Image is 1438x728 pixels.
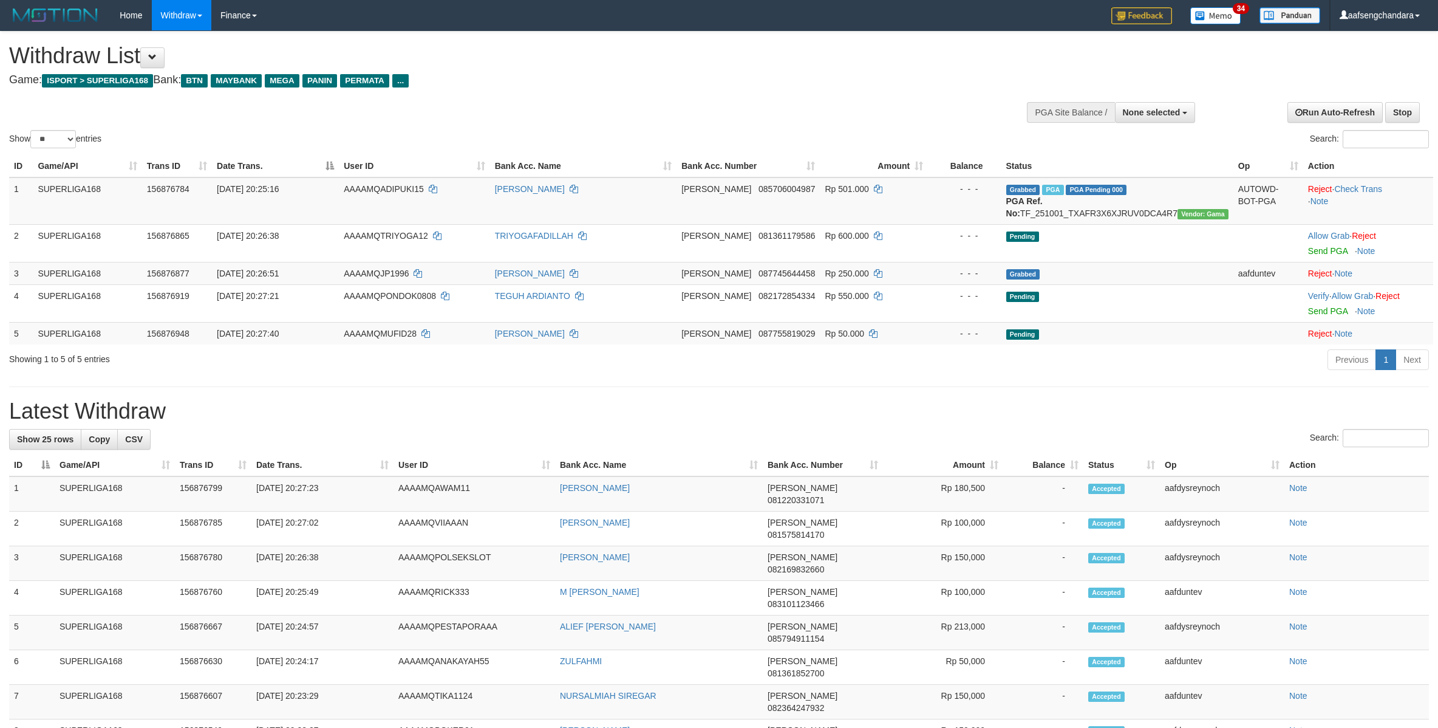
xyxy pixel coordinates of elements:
[1308,246,1348,256] a: Send PGA
[560,483,630,493] a: [PERSON_NAME]
[9,6,101,24] img: MOTION_logo.png
[175,616,251,650] td: 156876667
[1006,196,1043,218] b: PGA Ref. No:
[175,454,251,476] th: Trans ID: activate to sort column ascending
[251,546,394,581] td: [DATE] 20:26:38
[1160,546,1284,581] td: aafdysreynoch
[1327,349,1376,370] a: Previous
[1334,329,1352,338] a: Note
[33,262,141,284] td: SUPERLIGA168
[147,329,189,338] span: 156876948
[33,224,141,262] td: SUPERLIGA168
[89,434,110,444] span: Copy
[1284,454,1429,476] th: Action
[212,155,339,177] th: Date Trans.: activate to sort column descending
[825,184,868,194] span: Rp 501.000
[9,44,947,68] h1: Withdraw List
[768,495,824,505] span: Copy 081220331071 to clipboard
[1003,454,1083,476] th: Balance: activate to sort column ascending
[147,231,189,241] span: 156876865
[251,512,394,546] td: [DATE] 20:27:02
[181,74,208,88] span: BTN
[883,476,1003,512] td: Rp 180,500
[175,685,251,719] td: 156876607
[9,262,33,284] td: 3
[1006,269,1040,280] span: Grabbed
[9,130,101,148] label: Show entries
[55,581,175,616] td: SUPERLIGA168
[9,429,81,450] a: Show 25 rows
[30,130,76,148] select: Showentries
[217,231,279,241] span: [DATE] 20:26:38
[1006,185,1040,195] span: Grabbed
[1088,588,1125,598] span: Accepted
[42,74,153,88] span: ISPORT > SUPERLIGA168
[1003,476,1083,512] td: -
[251,581,394,616] td: [DATE] 20:25:49
[1088,692,1125,702] span: Accepted
[1088,518,1125,529] span: Accepted
[1375,291,1400,301] a: Reject
[9,685,55,719] td: 7
[142,155,212,177] th: Trans ID: activate to sort column ascending
[825,329,864,338] span: Rp 50.000
[1088,657,1125,667] span: Accepted
[820,155,928,177] th: Amount: activate to sort column ascending
[344,184,424,194] span: AAAAMQADIPUKI15
[490,155,677,177] th: Bank Acc. Name: activate to sort column ascending
[211,74,262,88] span: MAYBANK
[81,429,118,450] a: Copy
[1303,155,1433,177] th: Action
[394,546,555,581] td: AAAAMQPOLSEKSLOT
[344,231,428,241] span: AAAAMQTRIYOGA12
[495,291,570,301] a: TEGUH ARDIANTO
[394,476,555,512] td: AAAAMQAWAM11
[681,231,751,241] span: [PERSON_NAME]
[9,454,55,476] th: ID: activate to sort column descending
[768,656,837,666] span: [PERSON_NAME]
[1303,177,1433,225] td: · ·
[33,155,141,177] th: Game/API: activate to sort column ascending
[1343,130,1429,148] input: Search:
[1006,292,1039,302] span: Pending
[1308,231,1352,241] span: ·
[9,348,590,365] div: Showing 1 to 5 of 5 entries
[560,552,630,562] a: [PERSON_NAME]
[1233,262,1303,284] td: aafduntev
[344,291,436,301] span: AAAAMQPONDOK0808
[175,512,251,546] td: 156876785
[175,581,251,616] td: 156876760
[9,284,33,322] td: 4
[9,322,33,345] td: 5
[340,74,389,88] span: PERMATA
[495,231,573,241] a: TRIYOGAFADILLAH
[1083,454,1160,476] th: Status: activate to sort column ascending
[1190,7,1241,24] img: Button%20Memo.svg
[1003,685,1083,719] td: -
[33,177,141,225] td: SUPERLIGA168
[1303,224,1433,262] td: ·
[1088,622,1125,633] span: Accepted
[1160,650,1284,685] td: aafduntev
[55,512,175,546] td: SUPERLIGA168
[9,177,33,225] td: 1
[147,269,189,278] span: 156876877
[1308,291,1329,301] a: Verify
[1289,552,1307,562] a: Note
[560,518,630,527] a: [PERSON_NAME]
[344,269,409,278] span: AAAAMQJP1996
[394,454,555,476] th: User ID: activate to sort column ascending
[1310,429,1429,447] label: Search:
[175,476,251,512] td: 156876799
[681,184,751,194] span: [PERSON_NAME]
[1003,546,1083,581] td: -
[768,634,824,644] span: Copy 085794911154 to clipboard
[1303,284,1433,322] td: · ·
[1289,656,1307,666] a: Note
[251,454,394,476] th: Date Trans.: activate to sort column ascending
[825,231,868,241] span: Rp 600.000
[217,329,279,338] span: [DATE] 20:27:40
[1006,232,1039,242] span: Pending
[560,622,656,631] a: ALIEF [PERSON_NAME]
[758,291,815,301] span: Copy 082172854334 to clipboard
